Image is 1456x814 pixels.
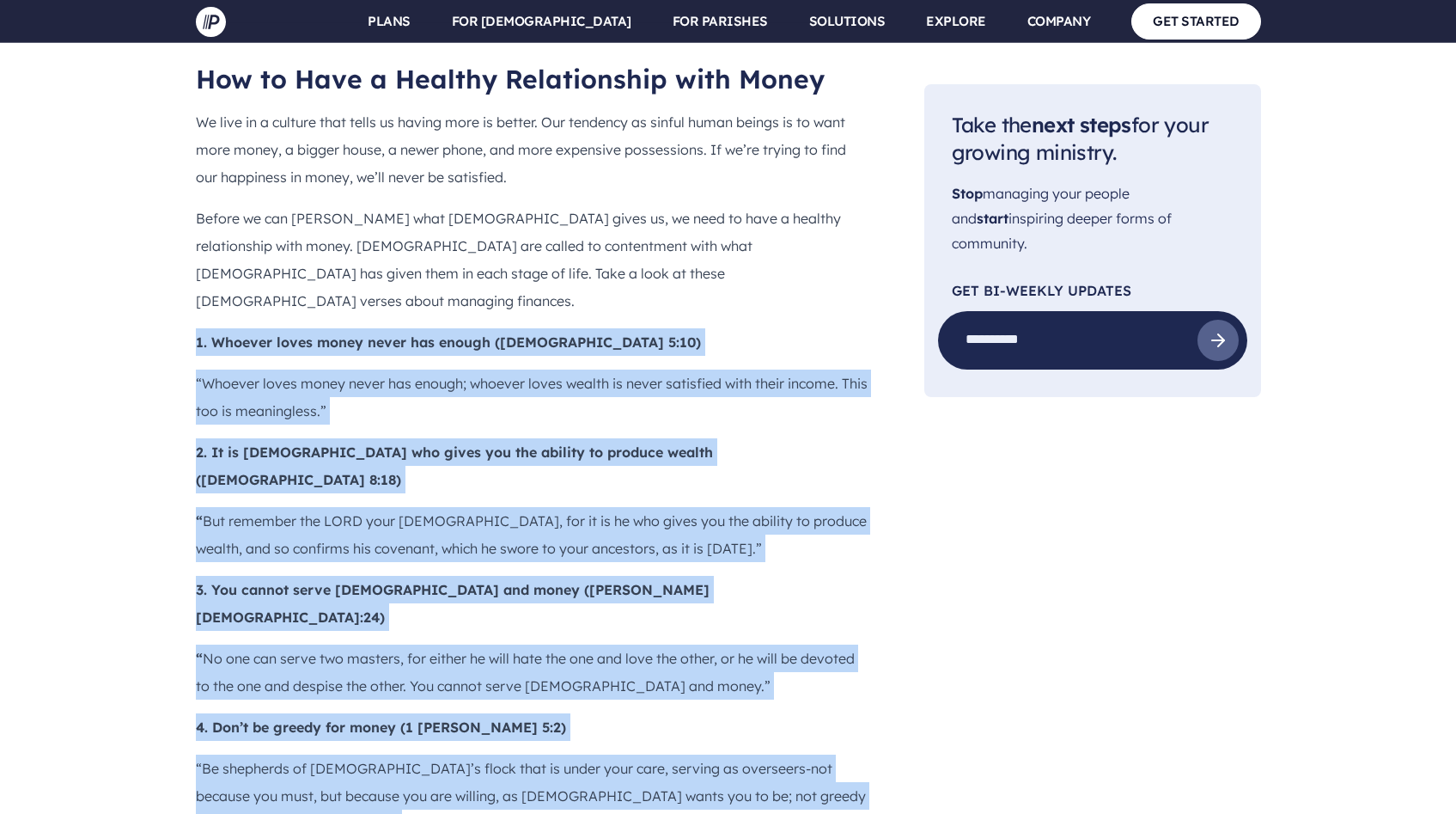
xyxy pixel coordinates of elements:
[196,64,869,95] h2: How to Have a Healthy Relationship with Money
[952,112,1209,166] span: Take the for your growing ministry.
[196,719,566,736] b: 4. Don’t be greedy for money (1 [PERSON_NAME] 5:2)
[952,182,1234,256] p: managing your people and inspiring deeper forms of community.
[196,650,203,667] b: “
[952,284,1234,297] p: Get Bi-Weekly Updates
[196,512,203,529] b: “
[196,581,710,626] b: 3. You cannot serve [DEMOGRAPHIC_DATA] and money ([PERSON_NAME][DEMOGRAPHIC_DATA]:24)
[952,186,983,203] span: Stop
[196,205,869,315] p: Before we can [PERSON_NAME] what [DEMOGRAPHIC_DATA] gives us, we need to have a healthy relations...
[196,645,869,700] p: No one can serve two masters, for either he will hate the one and love the other, or he will be d...
[196,507,869,562] p: But remember the LORD your [DEMOGRAPHIC_DATA], for it is he who gives you the ability to produce ...
[1131,3,1261,39] a: GET STARTED
[1032,112,1131,138] span: next steps
[196,334,701,351] b: 1. Whoever loves money never has enough ([DEMOGRAPHIC_DATA] 5:10)
[196,370,869,425] p: “Whoever loves money never has enough; whoever loves wealth is never satisfied with their income....
[977,210,1008,227] span: start
[196,444,713,488] b: 2. It is [DEMOGRAPHIC_DATA] who gives you the ability to produce wealth ([DEMOGRAPHIC_DATA] 8:18)
[196,108,869,191] p: We live in a culture that tells us having more is better. Our tendency as sinful human beings is ...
